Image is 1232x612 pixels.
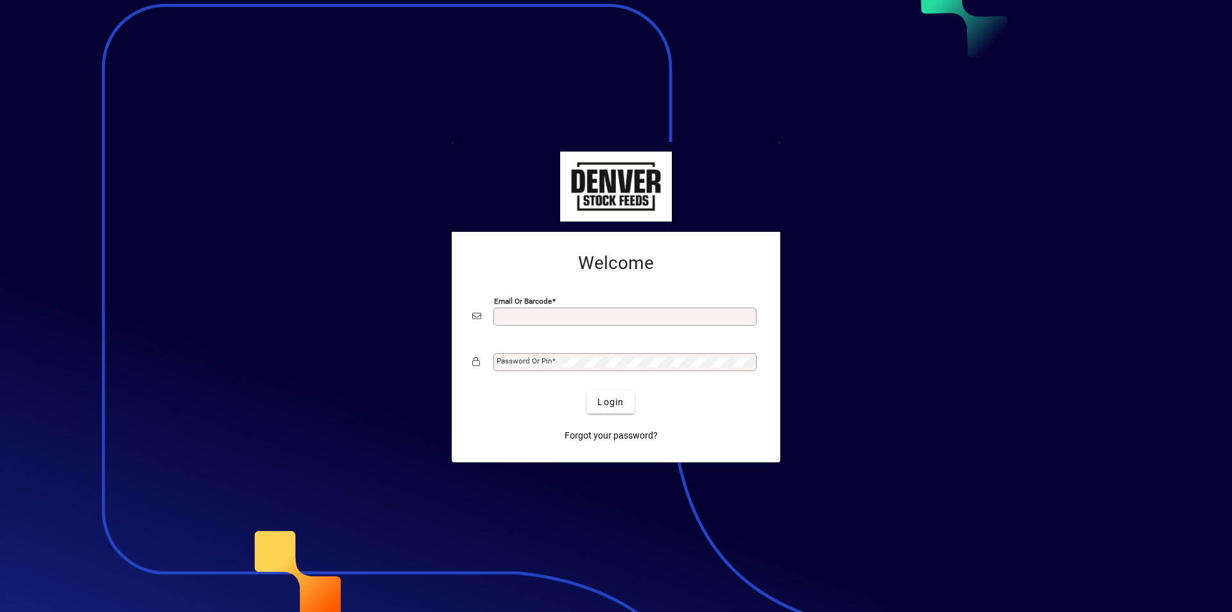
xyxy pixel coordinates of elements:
[587,390,634,414] button: Login
[565,429,658,442] span: Forgot your password?
[597,396,624,409] span: Login
[497,356,552,365] mat-label: Password or Pin
[494,297,552,306] mat-label: Email or Barcode
[472,252,760,274] h2: Welcome
[560,424,663,447] a: Forgot your password?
